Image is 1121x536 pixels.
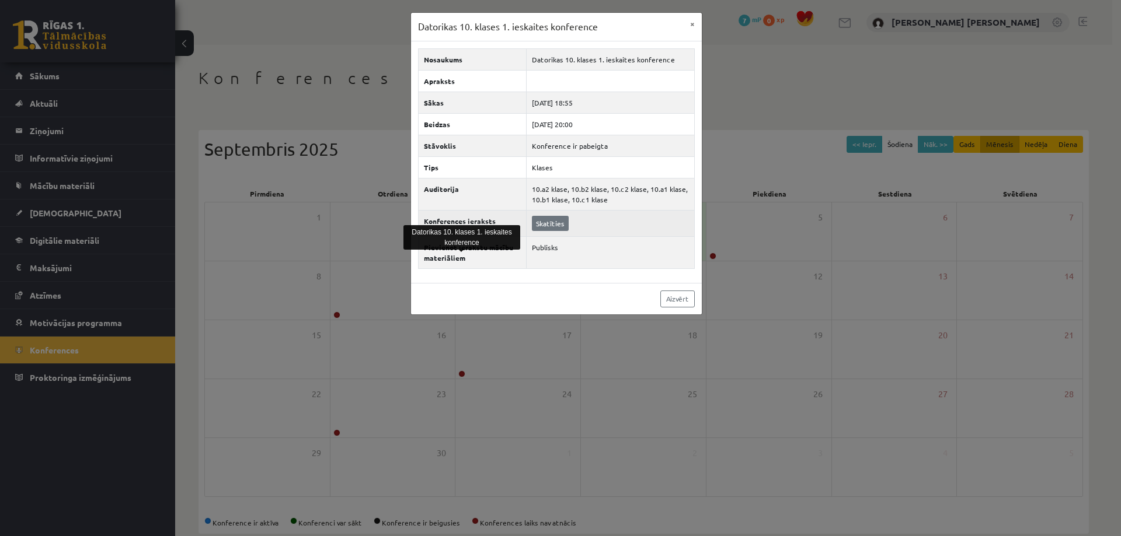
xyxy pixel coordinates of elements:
th: Apraksts [418,70,526,92]
td: [DATE] 18:55 [526,92,694,113]
td: Klases [526,156,694,178]
th: Nosaukums [418,48,526,70]
th: Beidzas [418,113,526,135]
td: 10.a2 klase, 10.b2 klase, 10.c2 klase, 10.a1 klase, 10.b1 klase, 10.c1 klase [526,178,694,210]
th: Auditorija [418,178,526,210]
a: Skatīties [532,216,569,231]
th: Konferences ieraksts [418,210,526,236]
div: Datorikas 10. klases 1. ieskaites konference [403,225,520,250]
button: × [683,13,702,35]
th: Pievienot ierakstu mācību materiāliem [418,236,526,268]
th: Stāvoklis [418,135,526,156]
a: Aizvērt [660,290,695,307]
td: Datorikas 10. klases 1. ieskaites konference [526,48,694,70]
td: Publisks [526,236,694,268]
th: Sākas [418,92,526,113]
td: Konference ir pabeigta [526,135,694,156]
h3: Datorikas 10. klases 1. ieskaites konference [418,20,598,34]
td: [DATE] 20:00 [526,113,694,135]
th: Tips [418,156,526,178]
